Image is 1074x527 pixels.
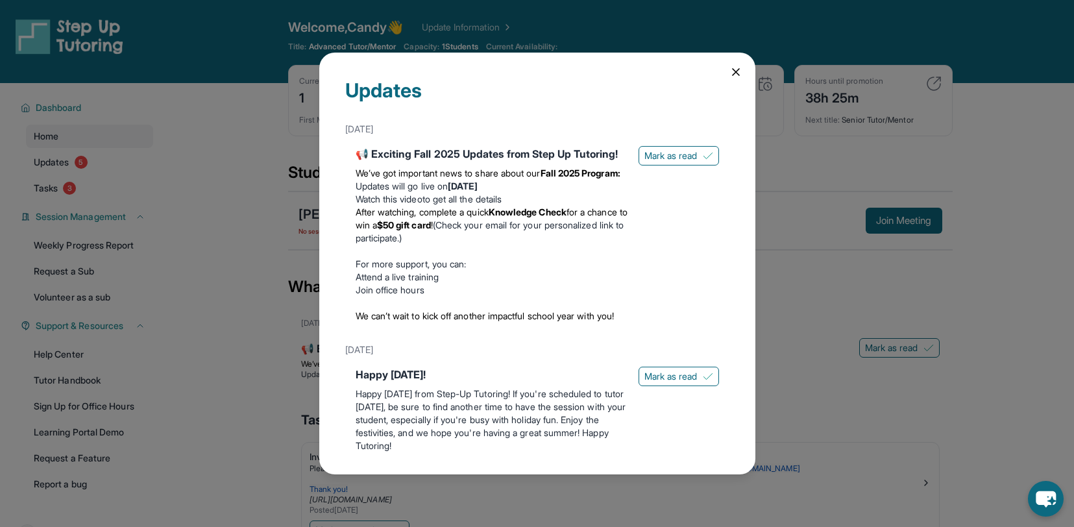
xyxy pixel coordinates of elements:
[356,387,628,452] p: Happy [DATE] from Step-Up Tutoring! If you're scheduled to tutor [DATE], be sure to find another ...
[356,167,541,178] span: We’ve got important news to share about our
[345,468,729,491] div: [DATE]
[356,193,422,204] a: Watch this video
[703,371,713,382] img: Mark as read
[345,117,729,141] div: [DATE]
[356,206,489,217] span: After watching, complete a quick
[356,284,424,295] a: Join office hours
[541,167,620,178] strong: Fall 2025 Program:
[356,206,628,245] li: (Check your email for your personalized link to participate.)
[377,219,431,230] strong: $50 gift card
[356,146,628,162] div: 📢 Exciting Fall 2025 Updates from Step Up Tutoring!
[356,193,628,206] li: to get all the details
[1028,481,1064,517] button: chat-button
[489,206,567,217] strong: Knowledge Check
[431,219,433,230] span: !
[345,338,729,362] div: [DATE]
[345,79,729,117] div: Updates
[639,367,719,386] button: Mark as read
[356,310,615,321] span: We can’t wait to kick off another impactful school year with you!
[356,367,628,382] div: Happy [DATE]!
[448,180,478,191] strong: [DATE]
[703,151,713,161] img: Mark as read
[639,146,719,165] button: Mark as read
[644,149,698,162] span: Mark as read
[644,370,698,383] span: Mark as read
[356,180,628,193] li: Updates will go live on
[356,271,439,282] a: Attend a live training
[356,258,628,271] p: For more support, you can:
